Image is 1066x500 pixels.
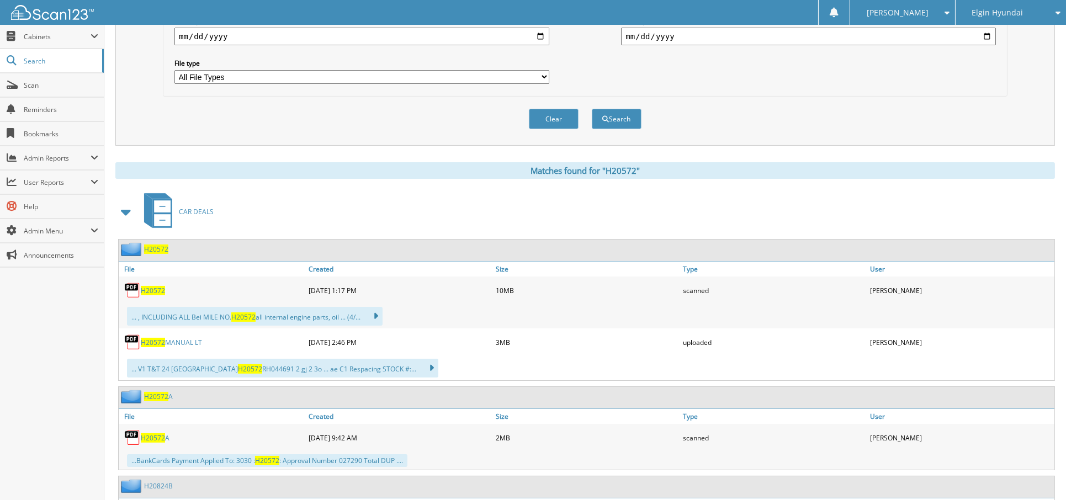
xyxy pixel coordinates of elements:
[493,262,680,276] a: Size
[144,392,168,401] span: H20572
[24,32,91,41] span: Cabinets
[115,162,1055,179] div: Matches found for "H20572"
[11,5,94,20] img: scan123-logo-white.svg
[24,202,98,211] span: Help
[121,479,144,493] img: folder2.png
[680,331,867,353] div: uploaded
[127,307,383,326] div: ... , INCLUDING ALL Bei MILE NO. all internal engine parts, oil ... (4/...
[24,153,91,163] span: Admin Reports
[144,392,173,401] a: H20572A
[137,190,214,233] a: CAR DEALS
[124,334,141,350] img: PDF.png
[867,9,929,16] span: [PERSON_NAME]
[493,331,680,353] div: 3MB
[141,338,202,347] a: H20572MANUAL LT
[144,244,168,254] a: H20572
[255,456,279,465] span: H20572
[179,207,214,216] span: CAR DEALS
[306,262,493,276] a: Created
[24,129,98,139] span: Bookmarks
[867,262,1054,276] a: User
[119,409,306,424] a: File
[24,105,98,114] span: Reminders
[1011,447,1066,500] iframe: Chat Widget
[174,28,549,45] input: start
[306,331,493,353] div: [DATE] 2:46 PM
[529,109,579,129] button: Clear
[231,312,256,322] span: H20572
[141,338,165,347] span: H20572
[867,331,1054,353] div: [PERSON_NAME]
[493,427,680,449] div: 2MB
[121,242,144,256] img: folder2.png
[127,359,438,377] div: ... V1 T&T 24 [GEOGRAPHIC_DATA] RH044691 2 gj 2 3o ... ae C1 Respacing STOCK #:...
[867,427,1054,449] div: [PERSON_NAME]
[141,433,165,443] span: H20572
[124,429,141,446] img: PDF.png
[119,262,306,276] a: File
[972,9,1023,16] span: Elgin Hyundai
[867,279,1054,301] div: [PERSON_NAME]
[24,56,97,66] span: Search
[867,409,1054,424] a: User
[24,81,98,90] span: Scan
[306,409,493,424] a: Created
[592,109,641,129] button: Search
[680,262,867,276] a: Type
[121,390,144,403] img: folder2.png
[680,279,867,301] div: scanned
[306,427,493,449] div: [DATE] 9:42 AM
[174,58,549,68] label: File type
[680,409,867,424] a: Type
[238,364,262,374] span: H20572
[621,28,996,45] input: end
[24,251,98,260] span: Announcements
[127,454,407,467] div: ...BankCards Payment Applied To: 3030 : : Approval Number 027290 Total DUP ....
[141,433,169,443] a: H20572A
[141,286,165,295] a: H20572
[493,279,680,301] div: 10MB
[493,409,680,424] a: Size
[124,282,141,299] img: PDF.png
[144,481,173,491] a: H20824B
[306,279,493,301] div: [DATE] 1:17 PM
[680,427,867,449] div: scanned
[24,178,91,187] span: User Reports
[24,226,91,236] span: Admin Menu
